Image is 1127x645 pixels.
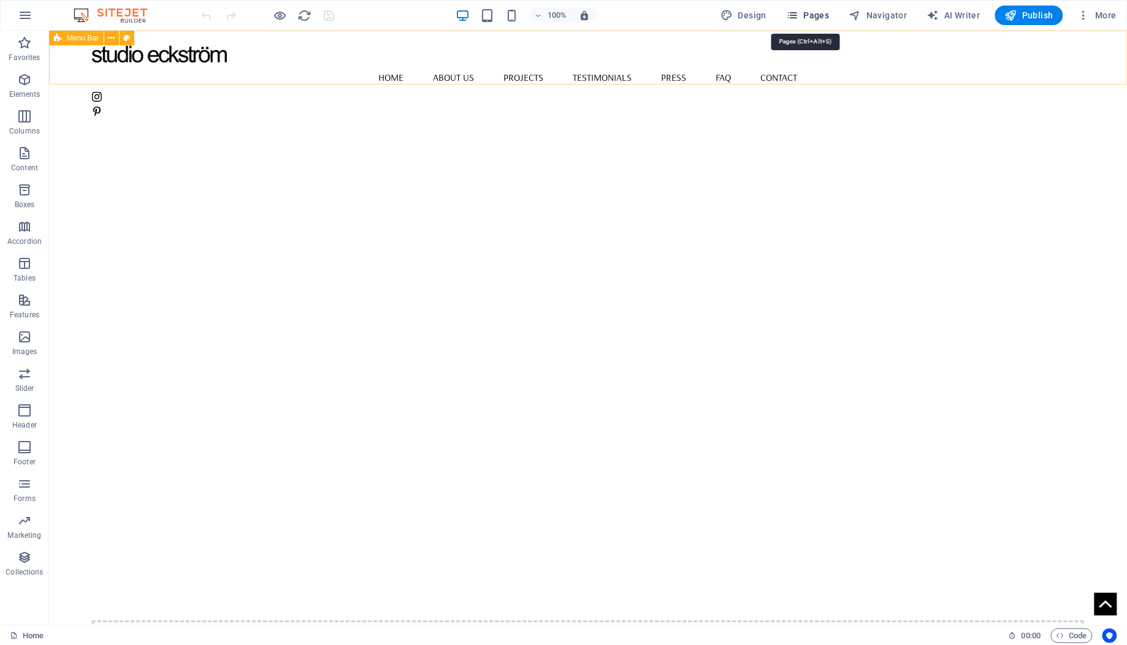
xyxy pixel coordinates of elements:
p: Header [12,420,37,430]
p: Columns [9,126,40,136]
button: AI Writer [922,6,985,25]
h6: Session time [1009,628,1041,643]
span: Publish [1005,9,1053,21]
p: Footer [13,457,36,467]
span: Design [721,9,767,21]
button: Click here to leave preview mode and continue editing [273,8,288,23]
a: Click to cancel selection. Double-click to open Pages [10,628,44,643]
i: On resize automatically adjust zoom level to fit chosen device. [579,10,590,21]
p: Elements [9,89,40,99]
button: reload [297,8,312,23]
p: Boxes [15,200,35,209]
span: Navigator [849,9,907,21]
button: More [1073,6,1121,25]
img: Editor Logo [71,8,162,23]
button: Publish [995,6,1063,25]
p: Collections [6,567,43,577]
button: Navigator [844,6,912,25]
p: Forms [13,494,36,504]
i: Reload page [298,9,312,23]
p: Marketing [7,530,41,540]
button: 100% [529,8,573,23]
span: AI Writer [927,9,980,21]
span: Code [1056,628,1087,643]
button: Design [716,6,772,25]
span: Menu Bar [67,34,99,42]
p: Accordion [7,236,42,246]
button: Pages [781,6,834,25]
span: More [1078,9,1117,21]
span: Pages [786,9,829,21]
p: Images [12,347,37,356]
p: Favorites [9,53,40,62]
button: Usercentrics [1102,628,1117,643]
p: Tables [13,273,36,283]
p: Features [10,310,39,320]
span: : [1030,631,1032,640]
button: Code [1051,628,1093,643]
div: Design (Ctrl+Alt+Y) [716,6,772,25]
h6: 100% [548,8,567,23]
p: Content [11,163,38,173]
p: Slider [15,383,34,393]
span: 00 00 [1022,628,1041,643]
